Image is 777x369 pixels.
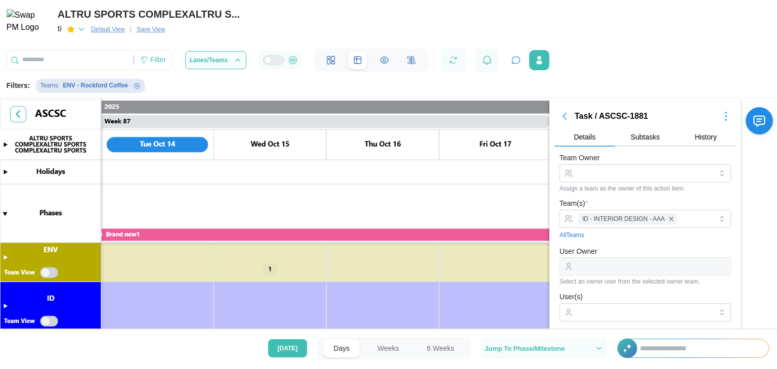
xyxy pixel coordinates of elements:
[509,53,523,67] button: Open project assistant
[133,82,141,90] button: Remove Teams filter
[445,52,461,68] button: Refresh Grid
[575,110,716,123] div: Task / ASCSC-1881
[559,185,731,192] div: Assign a team as the owner of this action item.
[559,153,599,164] label: Team Owner
[40,81,60,90] div: Teams :
[58,23,62,35] div: ti
[7,80,30,91] div: Filters:
[631,133,660,141] span: Subtasks
[130,25,132,34] div: |
[137,24,165,34] span: Save View
[150,55,166,66] div: Filter
[91,24,125,34] span: Default View
[559,230,584,240] a: All Teams
[190,57,228,63] span: Lanes/Teams
[58,7,240,22] div: ALTRU SPORTS COMPLEXALTRU S...
[559,328,597,339] label: Workflow(s)
[367,339,409,357] button: Weeks
[574,133,595,141] span: Details
[559,292,583,303] label: User(s)
[695,133,717,141] span: History
[7,9,48,34] img: Swap PM Logo
[278,340,298,357] span: [DATE]
[323,339,360,357] button: Days
[559,278,731,285] div: Select an owner user from the selected owner team.
[559,246,597,257] label: User Owner
[63,81,128,90] div: ENV - Rockford Coffee
[617,339,769,358] div: +
[417,339,464,357] button: 6 Weeks
[559,198,588,209] label: Team(s)
[485,345,565,352] span: Jump To Phase/Milestone
[582,214,665,224] span: ID - INTERIOR DESIGN - AAA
